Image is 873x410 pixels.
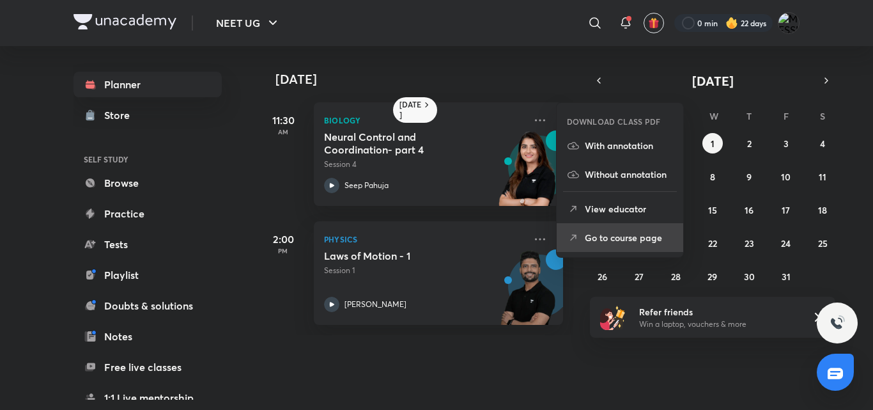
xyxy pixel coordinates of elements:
[585,231,673,244] p: Go to course page
[639,319,796,330] p: Win a laptop, vouchers & more
[702,266,723,287] button: October 29, 2025
[739,200,759,220] button: October 16, 2025
[275,72,576,87] h4: [DATE]
[324,249,483,262] h5: Laws of Motion - 1
[692,72,734,90] span: [DATE]
[820,110,825,122] abbr: Saturday
[644,13,664,33] button: avatar
[707,271,717,283] abbr: October 29, 2025
[585,168,673,181] p: Without annotation
[739,233,759,253] button: October 23, 2025
[258,113,309,128] h5: 11:30
[776,266,796,287] button: October 31, 2025
[567,116,661,127] h6: DOWNLOAD CLASS PDF
[585,202,673,216] p: View educator
[784,110,789,122] abbr: Friday
[592,266,613,287] button: October 26, 2025
[73,102,222,128] a: Store
[493,130,563,219] img: unacademy
[820,138,825,150] abbr: October 4, 2025
[747,138,752,150] abbr: October 2, 2025
[344,180,389,191] p: Seep Pahuja
[73,293,222,319] a: Doubts & solutions
[812,166,833,187] button: October 11, 2025
[709,110,718,122] abbr: Wednesday
[73,14,176,29] img: Company Logo
[819,171,826,183] abbr: October 11, 2025
[702,166,723,187] button: October 8, 2025
[745,204,753,216] abbr: October 16, 2025
[739,266,759,287] button: October 30, 2025
[818,204,827,216] abbr: October 18, 2025
[778,12,800,34] img: MESSI
[725,17,738,29] img: streak
[812,133,833,154] button: October 4, 2025
[399,100,422,120] h6: [DATE]
[671,271,681,283] abbr: October 28, 2025
[73,262,222,288] a: Playlist
[776,200,796,220] button: October 17, 2025
[73,14,176,33] a: Company Logo
[782,271,791,283] abbr: October 31, 2025
[629,266,649,287] button: October 27, 2025
[324,232,525,247] p: Physics
[73,354,222,380] a: Free live classes
[818,237,828,249] abbr: October 25, 2025
[104,107,137,123] div: Store
[702,233,723,253] button: October 22, 2025
[745,237,754,249] abbr: October 23, 2025
[710,171,715,183] abbr: October 8, 2025
[639,305,796,319] h6: Refer friends
[73,72,222,97] a: Planner
[781,171,791,183] abbr: October 10, 2025
[739,133,759,154] button: October 2, 2025
[258,128,309,136] p: AM
[781,237,791,249] abbr: October 24, 2025
[258,232,309,247] h5: 2:00
[648,17,660,29] img: avatar
[493,249,563,338] img: unacademy
[708,204,717,216] abbr: October 15, 2025
[585,139,673,152] p: With annotation
[812,233,833,253] button: October 25, 2025
[324,130,483,156] h5: Neural Control and Coordination- part 4
[73,170,222,196] a: Browse
[739,166,759,187] button: October 9, 2025
[830,315,845,331] img: ttu
[702,133,723,154] button: October 1, 2025
[73,201,222,226] a: Practice
[208,10,288,36] button: NEET UG
[746,171,752,183] abbr: October 9, 2025
[702,200,723,220] button: October 15, 2025
[324,265,525,276] p: Session 1
[776,166,796,187] button: October 10, 2025
[708,237,717,249] abbr: October 22, 2025
[812,200,833,220] button: October 18, 2025
[73,324,222,349] a: Notes
[324,159,525,170] p: Session 4
[782,204,790,216] abbr: October 17, 2025
[746,110,752,122] abbr: Thursday
[600,304,626,330] img: referral
[776,133,796,154] button: October 3, 2025
[608,72,817,90] button: [DATE]
[73,232,222,257] a: Tests
[598,271,607,283] abbr: October 26, 2025
[635,271,644,283] abbr: October 27, 2025
[73,148,222,170] h6: SELF STUDY
[711,138,715,150] abbr: October 1, 2025
[776,233,796,253] button: October 24, 2025
[324,113,525,128] p: Biology
[744,271,755,283] abbr: October 30, 2025
[784,138,789,150] abbr: October 3, 2025
[344,299,406,310] p: [PERSON_NAME]
[666,266,686,287] button: October 28, 2025
[258,247,309,255] p: PM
